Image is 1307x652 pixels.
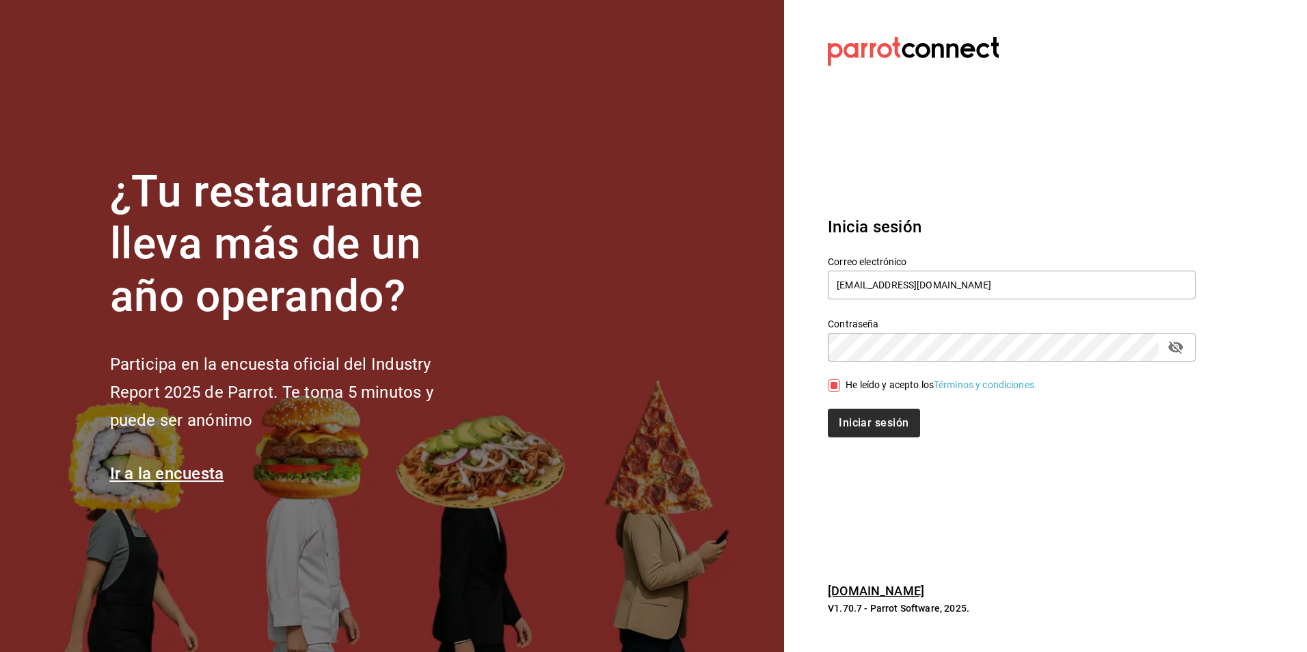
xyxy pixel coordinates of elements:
input: Ingresa tu correo electrónico [828,271,1196,299]
button: passwordField [1164,336,1187,359]
a: [DOMAIN_NAME] [828,584,924,598]
label: Contraseña [828,318,1196,328]
div: He leído y acepto los [846,378,1037,392]
p: V1.70.7 - Parrot Software, 2025. [828,601,1196,615]
h3: Inicia sesión [828,215,1196,239]
label: Correo electrónico [828,256,1196,266]
button: Iniciar sesión [828,409,919,437]
a: Términos y condiciones. [934,379,1037,390]
a: Ir a la encuesta [110,464,224,483]
h1: ¿Tu restaurante lleva más de un año operando? [110,166,479,323]
h2: Participa en la encuesta oficial del Industry Report 2025 de Parrot. Te toma 5 minutos y puede se... [110,351,479,434]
